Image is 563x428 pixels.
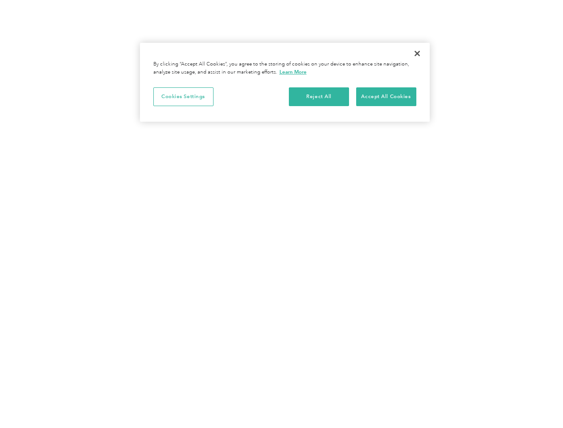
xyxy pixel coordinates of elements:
button: Cookies Settings [153,87,214,106]
button: Close [407,44,427,63]
button: Accept All Cookies [356,87,416,106]
div: Privacy [140,43,430,122]
button: Reject All [289,87,349,106]
div: Cookie banner [140,43,430,122]
div: By clicking “Accept All Cookies”, you agree to the storing of cookies on your device to enhance s... [153,61,416,76]
a: More information about your privacy, opens in a new tab [279,69,307,75]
